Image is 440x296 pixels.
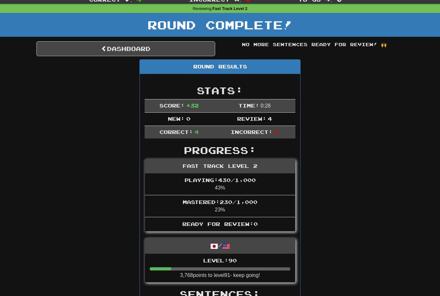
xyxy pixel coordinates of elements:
li: 3,768 points to level 91 - keep going! [145,254,295,282]
span: Time: [238,102,259,108]
span: + 32 [186,102,199,108]
strong: Fast Track Level 2 [213,6,248,11]
span: Incorrect: [231,129,273,135]
li: 23% [145,195,295,217]
h2: Stats: [145,85,295,96]
li: 43% [145,173,295,195]
span: Ready for Review: 0 [182,221,258,227]
span: Review: [237,116,266,122]
span: Score: [159,102,185,108]
span: 4 [195,129,199,135]
div: Fast Track Level 2 [145,159,295,173]
span: 0 : 28 [261,103,271,108]
div: / [145,238,295,253]
div: No more sentences ready for review! 🙌 [225,41,404,48]
span: 0 [186,116,190,122]
span: Level: 90 [203,257,237,263]
span: Correct: [159,129,193,135]
h1: Round Complete! [2,18,438,31]
span: Playing: 430 / 1,000 [185,177,256,183]
h2: Progress: [145,145,295,156]
a: Dashboard [36,41,215,56]
span: Mastered: 230 / 1,000 [183,199,257,205]
span: 0 [274,129,278,135]
div: Round Results [140,60,300,74]
span: New: [168,116,185,122]
span: 4 [268,116,272,122]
